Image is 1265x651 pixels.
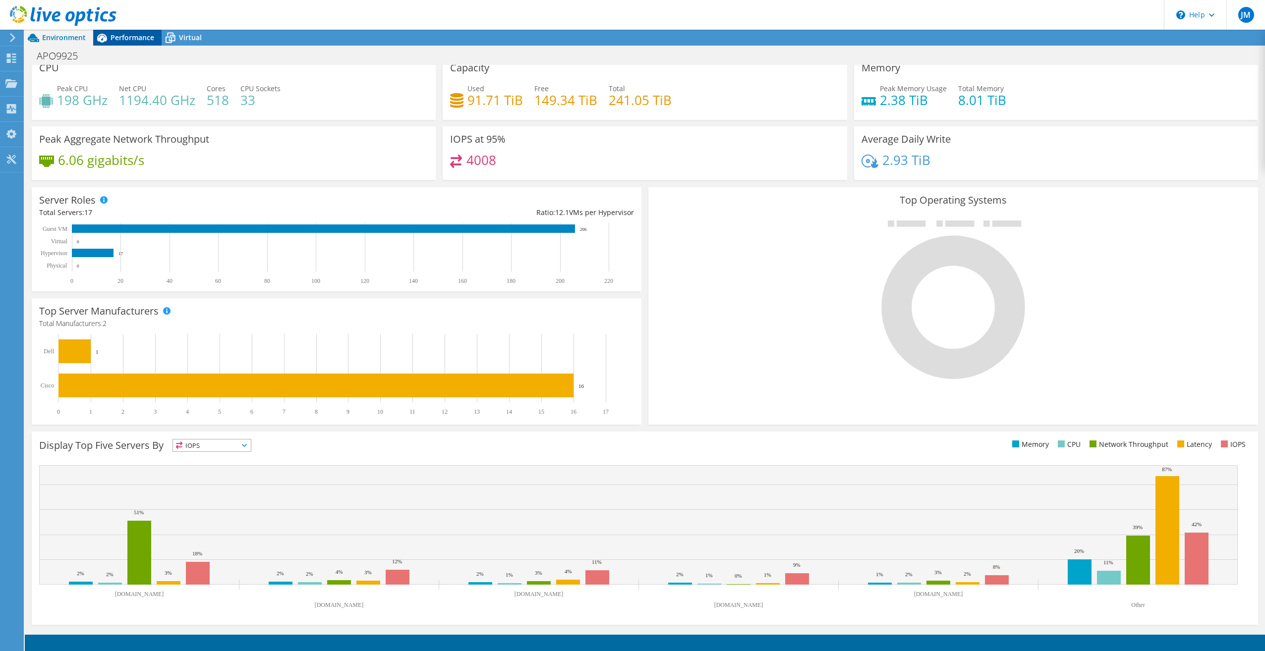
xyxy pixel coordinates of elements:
[882,155,930,165] h4: 2.93 TiB
[39,306,159,317] h3: Top Server Manufacturers
[705,572,713,578] text: 1%
[1131,601,1145,608] text: Other
[218,408,221,415] text: 5
[515,591,564,597] text: [DOMAIN_NAME]
[534,84,549,93] span: Free
[862,62,900,73] h3: Memory
[41,382,54,389] text: Cisco
[714,601,763,608] text: [DOMAIN_NAME]
[580,227,587,232] text: 206
[1010,439,1049,450] li: Memory
[57,95,108,106] h4: 198 GHz
[39,62,59,73] h3: CPU
[364,569,372,575] text: 3%
[39,195,96,206] h3: Server Roles
[592,559,602,565] text: 11%
[876,571,883,577] text: 1%
[179,33,202,42] span: Virtual
[1218,439,1246,450] li: IOPS
[84,208,92,217] span: 17
[409,408,415,415] text: 11
[306,571,313,577] text: 2%
[467,84,484,93] span: Used
[58,155,144,165] h4: 6.06 gigabits/s
[42,33,86,42] span: Environment
[215,277,221,284] text: 60
[506,572,513,578] text: 1%
[476,571,484,577] text: 2%
[609,95,672,106] h4: 241.05 TiB
[70,277,73,284] text: 0
[964,571,971,577] text: 2%
[154,408,157,415] text: 3
[346,408,349,415] text: 9
[106,571,114,577] text: 2%
[880,84,947,93] span: Peak Memory Usage
[1238,7,1254,23] span: JM
[1074,548,1084,554] text: 20%
[283,408,286,415] text: 7
[862,134,951,145] h3: Average Daily Write
[117,277,123,284] text: 20
[377,408,383,415] text: 10
[165,570,172,576] text: 3%
[207,84,226,93] span: Cores
[735,573,742,579] text: 0%
[315,408,318,415] text: 8
[1176,10,1185,19] svg: \n
[207,95,229,106] h4: 518
[277,570,284,576] text: 2%
[96,349,99,355] text: 1
[167,277,172,284] text: 40
[240,95,281,106] h4: 33
[77,239,79,244] text: 0
[57,408,60,415] text: 0
[119,84,146,93] span: Net CPU
[555,208,569,217] span: 12.1
[556,277,565,284] text: 200
[442,408,448,415] text: 12
[450,134,506,145] h3: IOPS at 95%
[337,207,634,218] div: Ratio: VMs per Hypervisor
[119,95,195,106] h4: 1194.40 GHz
[506,408,512,415] text: 14
[571,408,576,415] text: 16
[77,264,79,269] text: 0
[409,277,418,284] text: 140
[880,95,947,106] h4: 2.38 TiB
[32,51,93,61] h1: APO9925
[44,348,54,355] text: Dell
[507,277,516,284] text: 180
[1133,524,1143,530] text: 39%
[57,84,88,93] span: Peak CPU
[47,262,67,269] text: Physical
[1175,439,1212,450] li: Latency
[958,84,1004,93] span: Total Memory
[1162,466,1172,472] text: 87%
[793,562,801,568] text: 9%
[360,277,369,284] text: 120
[458,277,467,284] text: 160
[264,277,270,284] text: 80
[115,591,164,597] text: [DOMAIN_NAME]
[565,568,572,574] text: 4%
[958,95,1006,106] h4: 8.01 TiB
[993,564,1000,570] text: 8%
[240,84,281,93] span: CPU Sockets
[250,408,253,415] text: 6
[392,558,402,564] text: 12%
[192,550,202,556] text: 18%
[311,277,320,284] text: 100
[450,62,489,73] h3: Capacity
[41,250,67,257] text: Hypervisor
[905,571,913,577] text: 2%
[89,408,92,415] text: 1
[535,570,542,576] text: 3%
[1103,559,1113,565] text: 11%
[39,318,634,329] h4: Total Manufacturers:
[336,569,343,575] text: 4%
[111,33,154,42] span: Performance
[1087,439,1168,450] li: Network Throughput
[534,95,597,106] h4: 149.34 TiB
[578,383,584,389] text: 16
